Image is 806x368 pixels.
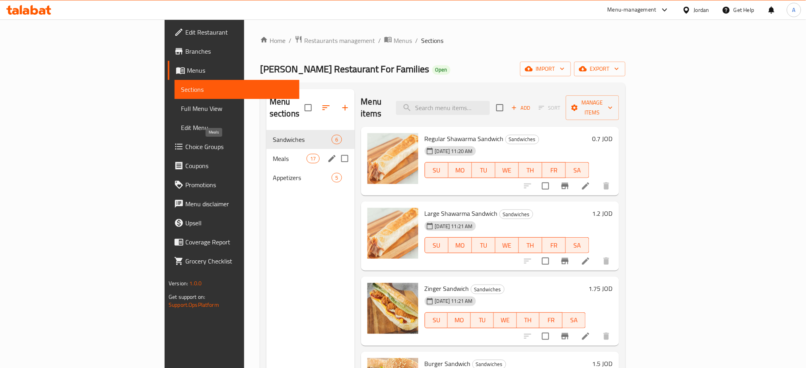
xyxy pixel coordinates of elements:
[508,102,534,114] span: Add item
[499,240,516,251] span: WE
[304,36,375,45] span: Restaurants management
[425,237,449,253] button: SU
[307,154,319,163] div: items
[499,209,533,219] div: Sandwiches
[499,165,516,176] span: WE
[185,218,293,228] span: Upsell
[537,328,554,345] span: Select to update
[472,237,495,253] button: TU
[425,133,504,145] span: Regular Shawarma Sandwich
[300,99,317,116] span: Select all sections
[537,178,554,194] span: Select to update
[569,240,586,251] span: SA
[581,256,590,266] a: Edit menu item
[185,46,293,56] span: Branches
[555,252,575,271] button: Branch-specific-item
[307,155,319,163] span: 17
[428,165,445,176] span: SU
[471,285,504,294] span: Sandwiches
[506,135,539,144] span: Sandwiches
[181,123,293,132] span: Edit Menu
[266,127,355,190] nav: Menu sections
[449,237,472,253] button: MO
[451,314,468,326] span: MO
[500,210,533,219] span: Sandwiches
[266,168,355,187] div: Appetizers5
[510,103,532,112] span: Add
[332,174,341,182] span: 5
[569,165,586,176] span: SA
[597,252,616,271] button: delete
[508,102,534,114] button: Add
[189,278,202,289] span: 1.0.0
[566,95,619,120] button: Manage items
[168,252,299,271] a: Grocery Checklist
[608,5,656,15] div: Menu-management
[519,162,542,178] button: TH
[168,61,299,80] a: Menus
[185,142,293,151] span: Choice Groups
[361,96,386,120] h2: Menu items
[266,149,355,168] div: Meals17edit
[367,283,418,334] img: Zinger Sandwich
[592,208,613,219] h6: 1.2 JOD
[517,312,540,328] button: TH
[449,162,472,178] button: MO
[494,312,517,328] button: WE
[546,165,563,176] span: FR
[175,118,299,137] a: Edit Menu
[472,162,495,178] button: TU
[495,162,519,178] button: WE
[522,240,539,251] span: TH
[168,23,299,42] a: Edit Restaurant
[332,136,341,143] span: 6
[505,135,539,144] div: Sandwiches
[581,64,619,74] span: export
[566,237,589,253] button: SA
[185,27,293,37] span: Edit Restaurant
[452,165,469,176] span: MO
[540,312,563,328] button: FR
[168,232,299,252] a: Coverage Report
[273,135,332,144] span: Sandwiches
[273,173,332,182] span: Appetizers
[597,176,616,196] button: delete
[181,85,293,94] span: Sections
[169,300,219,310] a: Support.OpsPlatform
[168,213,299,232] a: Upsell
[185,237,293,247] span: Coverage Report
[542,237,566,253] button: FR
[181,104,293,113] span: Full Menu View
[475,240,492,251] span: TU
[168,194,299,213] a: Menu disclaimer
[474,314,491,326] span: TU
[425,207,498,219] span: Large Shawarma Sandwich
[522,165,539,176] span: TH
[566,162,589,178] button: SA
[169,292,205,302] span: Get support on:
[432,223,476,230] span: [DATE] 11:21 AM
[175,99,299,118] a: Full Menu View
[425,283,469,294] span: Zinger Sandwich
[546,240,563,251] span: FR
[597,327,616,346] button: delete
[471,285,505,294] div: Sandwiches
[425,162,449,178] button: SU
[520,62,571,76] button: import
[425,312,448,328] button: SU
[317,98,336,117] span: Sort sections
[185,199,293,209] span: Menu disclaimer
[563,312,586,328] button: SA
[534,102,566,114] span: Select section first
[332,173,342,182] div: items
[169,278,188,289] span: Version:
[574,62,625,76] button: export
[378,36,381,45] li: /
[367,208,418,259] img: Large Shawarma Sandwich
[168,175,299,194] a: Promotions
[537,253,554,269] span: Select to update
[520,314,537,326] span: TH
[187,66,293,75] span: Menus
